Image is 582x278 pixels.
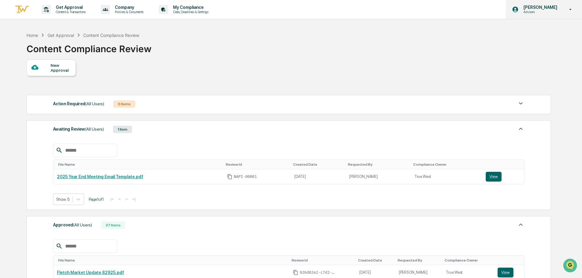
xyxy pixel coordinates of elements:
span: Copy Id [293,270,298,275]
button: View [486,172,502,182]
td: [PERSON_NAME] [346,169,411,184]
span: (All Users) [73,222,92,227]
div: Toggle SortBy [445,258,491,262]
a: 🔎Data Lookup [4,86,41,97]
div: Toggle SortBy [348,162,408,167]
div: Awaiting Review [53,125,104,133]
div: Toggle SortBy [487,162,522,167]
a: 🖐️Preclearance [4,74,42,85]
td: True West [411,169,482,184]
button: |< [108,197,115,202]
span: NAPI-00001 [234,174,257,179]
div: New Approval [51,63,71,73]
span: (All Users) [85,127,104,132]
div: Toggle SortBy [398,258,440,262]
img: logo [15,5,29,15]
img: 1746055101610-c473b297-6a78-478c-a979-82029cc54cd1 [6,47,17,58]
img: caret [517,100,524,107]
a: 🗄️Attestations [42,74,78,85]
span: Copy Id [227,174,232,179]
div: Content Compliance Review [83,33,139,38]
p: Advisors [519,10,560,14]
a: 2025 Year End Meeting Email Template.pdf [57,174,143,179]
div: Content Compliance Review [27,38,151,54]
span: Pylon [61,103,74,108]
p: Company [110,5,147,10]
div: Toggle SortBy [58,162,221,167]
div: Toggle SortBy [293,162,343,167]
div: Get Approval [48,33,74,38]
button: View [498,268,513,277]
a: Powered byPylon [43,103,74,108]
span: 926d82e2-c7d2-4949-bc98-55e98cef4a28 [300,270,336,275]
button: < [116,197,122,202]
td: [DATE] [291,169,346,184]
div: Action Required [53,100,104,108]
button: >| [130,197,137,202]
span: Data Lookup [12,88,38,95]
div: Toggle SortBy [413,162,480,167]
iframe: Open customer support [562,258,579,274]
div: Toggle SortBy [358,258,393,262]
div: 🗄️ [44,78,49,82]
div: Toggle SortBy [292,258,353,262]
div: Toggle SortBy [499,258,522,262]
p: Get Approval [51,5,89,10]
p: [PERSON_NAME] [519,5,560,10]
button: > [123,197,130,202]
span: (All Users) [85,101,104,106]
img: caret [517,221,524,228]
button: Start new chat [104,49,111,56]
span: Attestations [50,77,76,83]
div: 1 Item [113,126,132,133]
p: Data, Deadlines & Settings [168,10,211,14]
span: Preclearance [12,77,39,83]
div: Toggle SortBy [226,162,288,167]
div: 0 Items [113,100,135,108]
a: View [498,268,521,277]
div: Home [27,33,38,38]
p: Content & Transactions [51,10,89,14]
div: Approved [53,221,92,229]
div: Start new chat [21,47,100,53]
a: Fletch Market Update 82925.pdf [57,270,124,275]
p: How can we help? [6,13,111,23]
a: View [486,172,520,182]
div: 🖐️ [6,78,11,82]
span: Page 1 of 1 [89,197,104,202]
div: 37 Items [101,222,125,229]
div: 🔎 [6,89,11,94]
img: caret [517,125,524,132]
p: My Compliance [168,5,211,10]
div: Toggle SortBy [58,258,287,262]
p: Policies & Documents [110,10,147,14]
div: We're available if you need us! [21,53,77,58]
